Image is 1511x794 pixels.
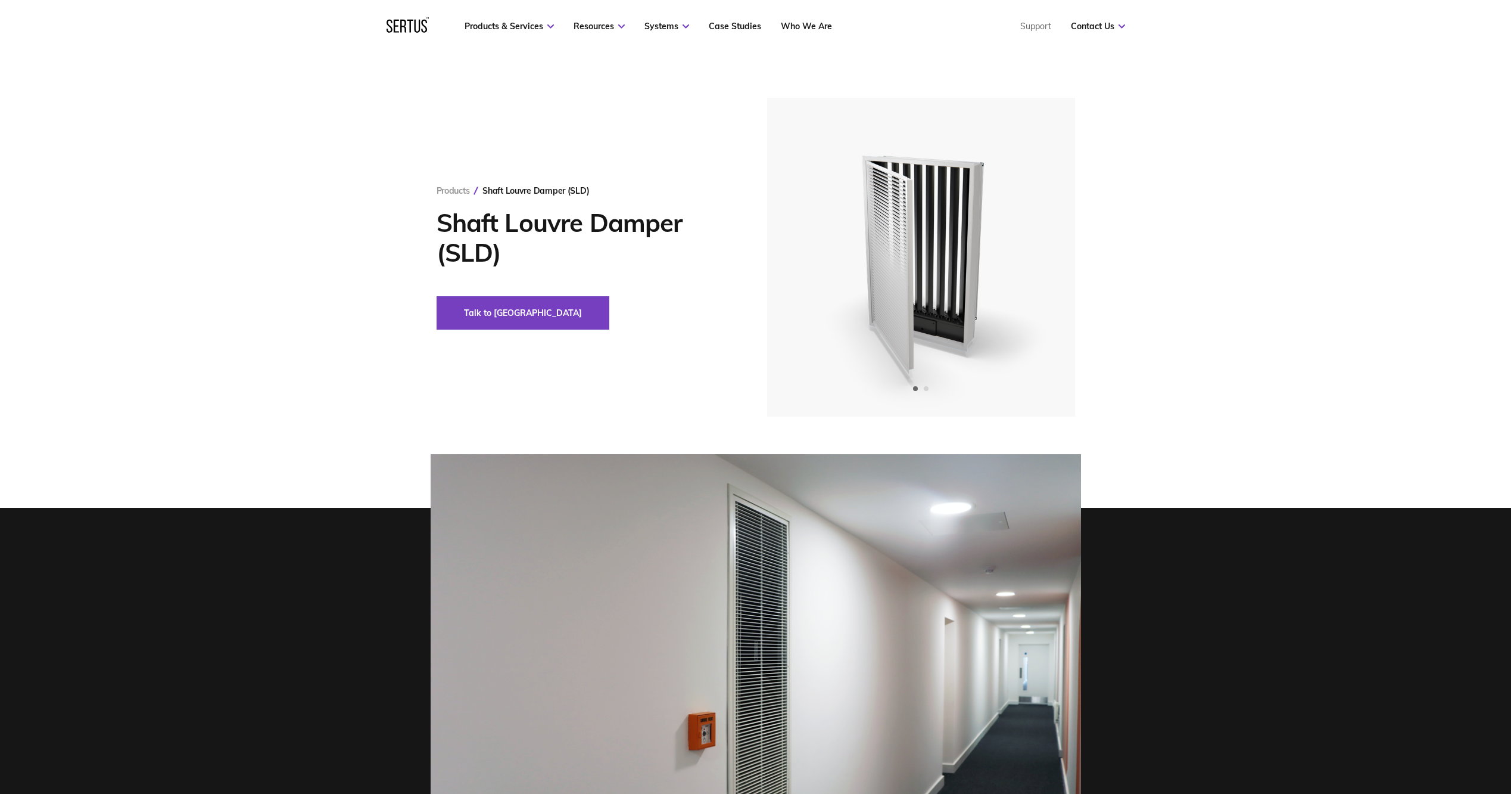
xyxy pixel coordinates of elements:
a: Support [1020,21,1051,32]
a: Products & Services [465,21,554,32]
a: Products [437,185,470,196]
a: Contact Us [1071,21,1125,32]
a: Who We Are [781,21,832,32]
span: Go to slide 2 [924,386,929,391]
h1: Shaft Louvre Damper (SLD) [437,208,731,268]
a: Systems [644,21,689,32]
a: Case Studies [709,21,761,32]
a: Resources [574,21,625,32]
button: Talk to [GEOGRAPHIC_DATA] [437,296,609,330]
